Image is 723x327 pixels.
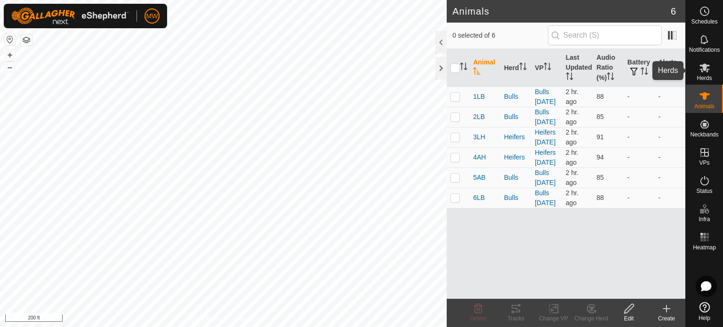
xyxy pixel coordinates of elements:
[473,132,485,142] span: 3LH
[470,315,487,322] span: Delete
[452,31,547,40] span: 0 selected of 6
[566,149,578,166] span: Aug 23, 2025, 2:35 PM
[473,152,486,162] span: 4AH
[689,47,720,53] span: Notifications
[699,216,710,222] span: Infra
[535,314,572,323] div: Change VP
[473,112,485,122] span: 2LB
[654,147,685,167] td: -
[624,167,655,188] td: -
[504,92,528,102] div: Bulls
[566,108,578,126] span: Aug 23, 2025, 2:35 PM
[596,174,604,181] span: 85
[504,193,528,203] div: Bulls
[566,169,578,186] span: Aug 23, 2025, 2:35 PM
[146,11,158,21] span: MW
[497,314,535,323] div: Tracks
[696,188,712,194] span: Status
[452,6,671,17] h2: Animals
[460,64,467,72] p-sorticon: Activate to sort
[697,75,712,81] span: Herds
[535,88,555,105] a: Bulls [DATE]
[519,64,527,72] p-sorticon: Activate to sort
[504,132,528,142] div: Heifers
[535,128,555,146] a: Heifers [DATE]
[607,74,614,81] p-sorticon: Activate to sort
[596,113,604,120] span: 85
[624,188,655,208] td: -
[654,167,685,188] td: -
[641,69,648,76] p-sorticon: Activate to sort
[624,107,655,127] td: -
[473,193,485,203] span: 6LB
[610,314,648,323] div: Edit
[535,169,555,186] a: Bulls [DATE]
[535,149,555,166] a: Heifers [DATE]
[654,188,685,208] td: -
[11,8,129,24] img: Gallagher Logo
[4,34,16,45] button: Reset Map
[624,49,655,87] th: Battery
[473,92,485,102] span: 1LB
[596,153,604,161] span: 94
[548,25,662,45] input: Search (S)
[535,108,555,126] a: Bulls [DATE]
[654,107,685,127] td: -
[4,49,16,61] button: +
[504,112,528,122] div: Bulls
[504,152,528,162] div: Heifers
[500,49,531,87] th: Herd
[596,194,604,201] span: 88
[693,245,716,250] span: Heatmap
[21,34,32,46] button: Map Layers
[691,19,717,24] span: Schedules
[596,133,604,141] span: 91
[694,104,715,109] span: Animals
[624,147,655,167] td: -
[699,160,709,166] span: VPs
[531,49,562,87] th: VP
[686,298,723,325] a: Help
[624,127,655,147] td: -
[566,74,573,81] p-sorticon: Activate to sort
[671,4,676,18] span: 6
[624,87,655,107] td: -
[473,173,485,183] span: 5AB
[562,49,593,87] th: Last Updated
[186,315,222,323] a: Privacy Policy
[654,127,685,147] td: -
[566,88,578,105] span: Aug 23, 2025, 2:35 PM
[233,315,260,323] a: Contact Us
[648,314,685,323] div: Create
[566,128,578,146] span: Aug 23, 2025, 2:35 PM
[699,315,710,321] span: Help
[535,189,555,207] a: Bulls [DATE]
[596,93,604,100] span: 88
[658,69,666,76] p-sorticon: Activate to sort
[654,49,685,87] th: Alerts
[593,49,624,87] th: Audio Ratio (%)
[473,69,481,76] p-sorticon: Activate to sort
[469,49,500,87] th: Animal
[4,62,16,73] button: –
[566,189,578,207] span: Aug 23, 2025, 2:35 PM
[504,173,528,183] div: Bulls
[572,314,610,323] div: Change Herd
[544,64,551,72] p-sorticon: Activate to sort
[690,132,718,137] span: Neckbands
[654,87,685,107] td: -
